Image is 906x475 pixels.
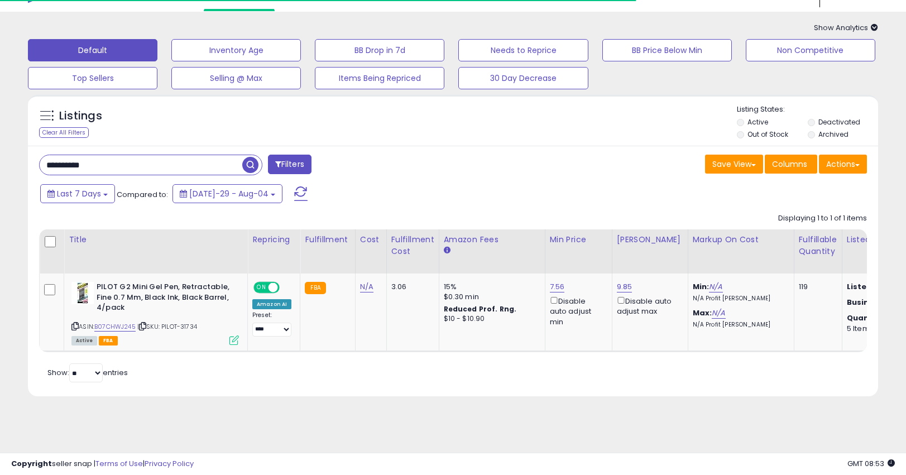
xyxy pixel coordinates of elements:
[458,67,588,89] button: 30 Day Decrease
[847,458,895,469] span: 2025-08-13 08:53 GMT
[617,295,679,316] div: Disable auto adjust max
[71,282,94,304] img: 51bUUEHv6gS._SL40_.jpg
[550,281,565,292] a: 7.56
[97,282,232,316] b: PILOT G2 Mini Gel Pen, Retractable, Fine 0.7 Mm, Black Ink, Black Barrel, 4/pack
[57,188,101,199] span: Last 7 Days
[737,104,878,115] p: Listing States:
[360,281,373,292] a: N/A
[268,155,311,174] button: Filters
[819,155,867,174] button: Actions
[391,234,434,257] div: Fulfillment Cost
[747,117,768,127] label: Active
[171,67,301,89] button: Selling @ Max
[688,229,794,274] th: The percentage added to the cost of goods (COGS) that forms the calculator for Min & Max prices.
[305,234,350,246] div: Fulfillment
[747,129,788,139] label: Out of Stock
[617,234,683,246] div: [PERSON_NAME]
[818,117,860,127] label: Deactivated
[117,189,168,200] span: Compared to:
[693,234,789,246] div: Markup on Cost
[778,213,867,224] div: Displaying 1 to 1 of 1 items
[814,22,878,33] span: Show Analytics
[99,336,118,346] span: FBA
[693,295,785,303] p: N/A Profit [PERSON_NAME]
[617,281,632,292] a: 9.85
[818,129,849,139] label: Archived
[550,295,603,327] div: Disable auto adjust min
[444,292,536,302] div: $0.30 min
[693,321,785,329] p: N/A Profit [PERSON_NAME]
[137,322,197,331] span: | SKU: PILOT-31734
[59,108,102,124] h5: Listings
[444,282,536,292] div: 15%
[746,39,875,61] button: Non Competitive
[444,246,450,256] small: Amazon Fees.
[444,314,536,324] div: $10 - $10.90
[189,188,269,199] span: [DATE]-29 - Aug-04
[252,311,291,337] div: Preset:
[765,155,817,174] button: Columns
[172,184,282,203] button: [DATE]-29 - Aug-04
[145,458,194,469] a: Privacy Policy
[94,322,136,332] a: B07CHWJ245
[458,39,588,61] button: Needs to Reprice
[360,234,382,246] div: Cost
[712,308,725,319] a: N/A
[28,67,157,89] button: Top Sellers
[40,184,115,203] button: Last 7 Days
[47,367,128,378] span: Show: entries
[444,304,517,314] b: Reduced Prof. Rng.
[11,458,52,469] strong: Copyright
[252,234,295,246] div: Repricing
[171,39,301,61] button: Inventory Age
[255,283,269,292] span: ON
[550,234,607,246] div: Min Price
[95,458,143,469] a: Terms of Use
[11,459,194,469] div: seller snap | |
[693,281,710,292] b: Min:
[315,67,444,89] button: Items Being Repriced
[28,39,157,61] button: Default
[252,299,291,309] div: Amazon AI
[709,281,722,292] a: N/A
[799,282,833,292] div: 119
[278,283,296,292] span: OFF
[799,234,837,257] div: Fulfillable Quantity
[772,159,807,170] span: Columns
[69,234,243,246] div: Title
[391,282,430,292] div: 3.06
[847,281,898,292] b: Listed Price:
[444,234,540,246] div: Amazon Fees
[71,282,239,344] div: ASIN:
[705,155,763,174] button: Save View
[71,336,97,346] span: All listings currently available for purchase on Amazon
[693,308,712,318] b: Max:
[39,127,89,138] div: Clear All Filters
[315,39,444,61] button: BB Drop in 7d
[305,282,325,294] small: FBA
[602,39,732,61] button: BB Price Below Min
